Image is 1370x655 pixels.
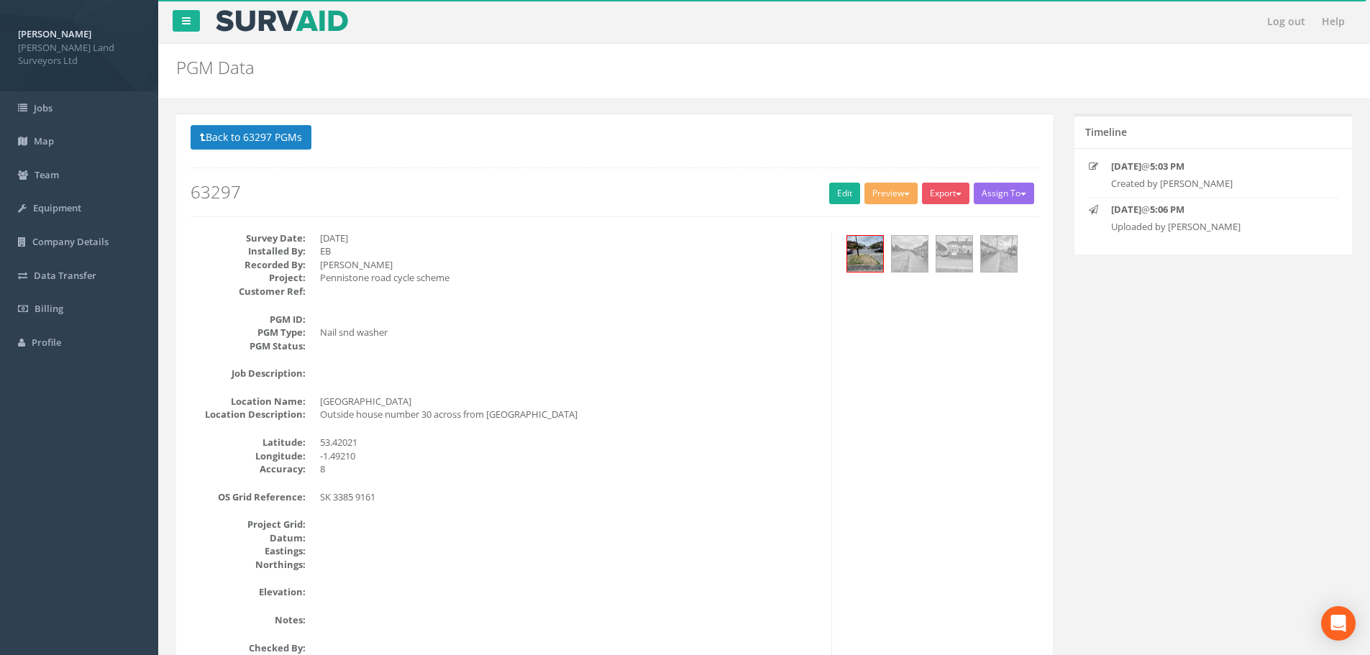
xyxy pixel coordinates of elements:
dd: EB [320,244,821,258]
p: Uploaded by [PERSON_NAME] [1111,220,1315,234]
dt: PGM Status: [191,339,306,353]
dt: Accuracy: [191,462,306,476]
button: Back to 63297 PGMs [191,125,311,150]
p: Created by [PERSON_NAME] [1111,177,1315,191]
button: Export [922,183,969,204]
button: Preview [864,183,918,204]
div: Open Intercom Messenger [1321,606,1356,641]
button: Assign To [974,183,1034,204]
dd: -1.49210 [320,449,821,463]
dd: 53.42021 [320,436,821,449]
dt: Longitude: [191,449,306,463]
span: Data Transfer [34,269,96,282]
dt: PGM Type: [191,326,306,339]
dt: OS Grid Reference: [191,490,306,504]
dt: Datum: [191,531,306,545]
span: Company Details [32,235,109,248]
span: Team [35,168,59,181]
dt: Job Description: [191,367,306,380]
dd: 8 [320,462,821,476]
dt: Location Name: [191,395,306,408]
a: [PERSON_NAME] [PERSON_NAME] Land Surveyors Ltd [18,24,140,68]
dt: Installed By: [191,244,306,258]
dt: Location Description: [191,408,306,421]
dd: Outside house number 30 across from [GEOGRAPHIC_DATA] [320,408,821,421]
dt: Latitude: [191,436,306,449]
dt: Recorded By: [191,258,306,272]
dt: Northings: [191,558,306,572]
strong: 5:03 PM [1150,160,1184,173]
span: Map [34,134,54,147]
span: Billing [35,302,63,315]
dt: Survey Date: [191,232,306,245]
h2: PGM Data [176,58,1153,77]
p: @ [1111,203,1315,216]
dd: [DATE] [320,232,821,245]
dt: Customer Ref: [191,285,306,298]
dt: Checked By: [191,641,306,655]
strong: [DATE] [1111,160,1141,173]
dt: Project Grid: [191,518,306,531]
p: @ [1111,160,1315,173]
img: 43c56c9f-dca7-7809-408c-375e79fd1130_c9c5208e-2f93-8154-eacf-66e8830757cf_thumb.jpg [892,236,928,272]
h5: Timeline [1085,127,1127,137]
dt: PGM ID: [191,313,306,326]
dd: SK 3385 9161 [320,490,821,504]
strong: [DATE] [1111,203,1141,216]
span: [PERSON_NAME] Land Surveyors Ltd [18,41,140,68]
strong: [PERSON_NAME] [18,27,91,40]
dd: Nail snd washer [320,326,821,339]
img: 43c56c9f-dca7-7809-408c-375e79fd1130_97bf893d-4c78-6ec0-4774-d4e287a93dce_thumb.jpg [847,236,883,272]
span: Jobs [34,101,52,114]
img: 43c56c9f-dca7-7809-408c-375e79fd1130_e7658d44-f0d3-7d64-b072-0bbcb58e32f4_thumb.jpg [936,236,972,272]
dd: [PERSON_NAME] [320,258,821,272]
a: Edit [829,183,860,204]
dd: [GEOGRAPHIC_DATA] [320,395,821,408]
strong: 5:06 PM [1150,203,1184,216]
span: Equipment [33,201,81,214]
dt: Eastings: [191,544,306,558]
img: 43c56c9f-dca7-7809-408c-375e79fd1130_11ad5730-7de3-c4d5-dc6e-b61e17ae87fc_thumb.jpg [981,236,1017,272]
dt: Elevation: [191,585,306,599]
span: Profile [32,336,61,349]
dt: Notes: [191,613,306,627]
dd: Pennistone road cycle scheme [320,271,821,285]
dt: Project: [191,271,306,285]
h2: 63297 [191,183,1038,201]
